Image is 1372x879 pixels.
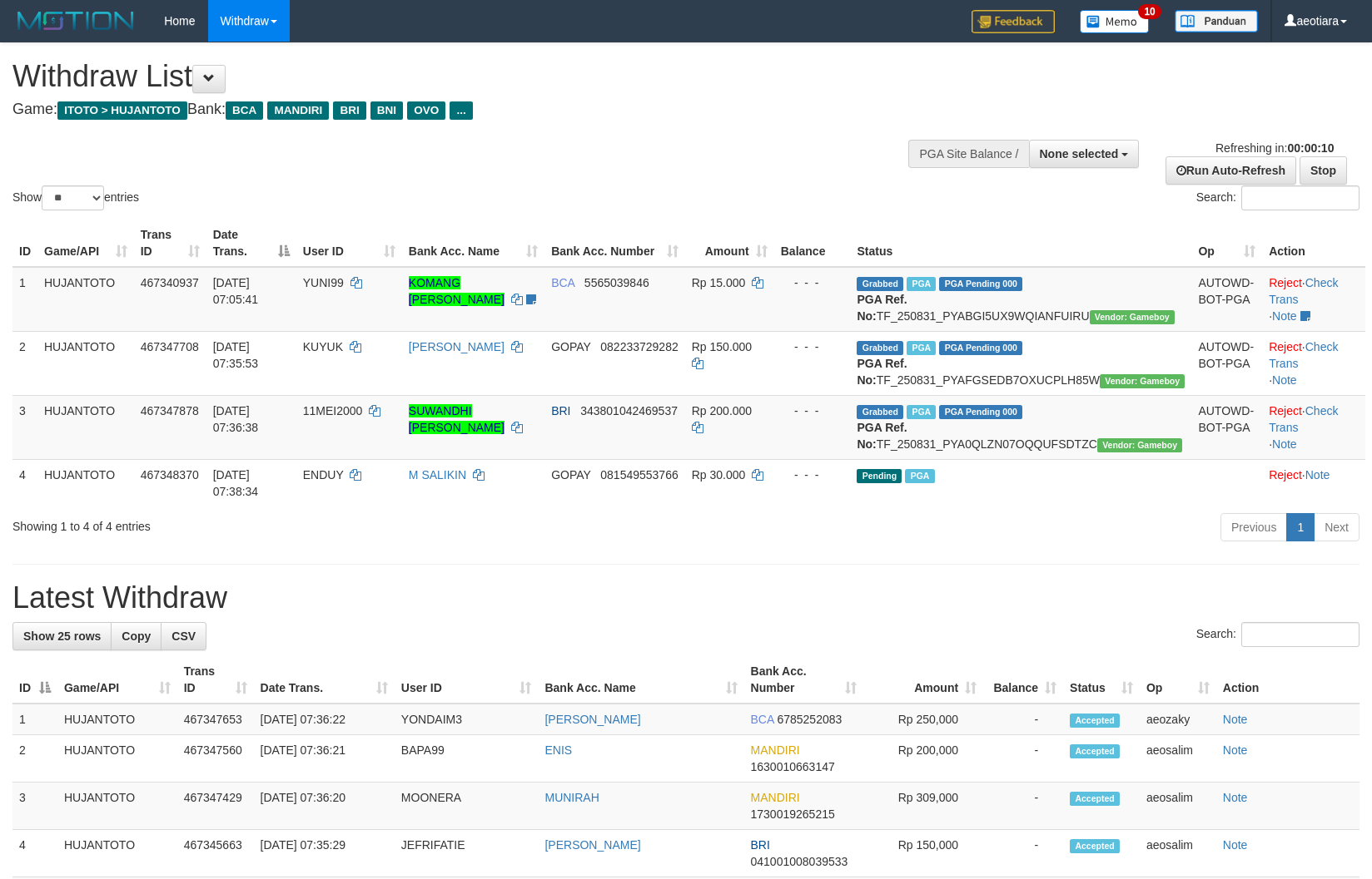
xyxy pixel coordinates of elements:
[409,468,466,481] a: M SALIKIN
[1070,839,1120,853] span: Accepted
[333,101,365,120] span: BRI
[1191,267,1262,332] td: AUTOWD-BOT-PGA
[395,704,539,735] td: YONDAIM3
[863,656,983,704] th: Amount: activate to sort column ascending
[57,735,177,783] td: HUJANTOTO
[409,340,505,353] a: [PERSON_NAME]
[544,220,685,267] th: Bank Acc. Number: activate to sort column ascending
[254,704,395,735] td: [DATE] 07:36:22
[177,735,254,783] td: 467347560
[939,277,1022,291] span: PGA Pending
[37,220,134,267] th: Game/API: activate to sort column ascending
[781,274,844,291] div: - - -
[141,340,199,353] span: 467347708
[544,838,640,852] a: [PERSON_NAME]
[57,783,177,830] td: HUJANTOTO
[751,838,770,852] span: BRI
[1097,438,1182,452] span: Vendor URL: https://payment21.1velocity.biz
[254,830,395,877] td: [DATE] 07:35:29
[939,405,1022,419] span: PGA Pending
[1262,331,1365,395] td: · ·
[213,276,259,306] span: [DATE] 07:05:41
[751,760,835,773] span: Copy 1630010663147 to clipboard
[1223,743,1248,757] a: Note
[1305,468,1330,481] a: Note
[254,656,395,704] th: Date Trans.: activate to sort column ascending
[983,704,1063,735] td: -
[863,830,983,877] td: Rp 150,000
[781,338,844,355] div: - - -
[544,743,572,757] a: ENIS
[983,830,1063,877] td: -
[850,395,1191,459] td: TF_250831_PYA0QLZN07OQQUFSDTZC
[857,357,907,387] b: PGA Ref. No:
[37,459,134,506] td: HUJANTOTO
[1063,656,1140,704] th: Status: activate to sort column ascending
[12,830,57,877] td: 4
[12,704,57,735] td: 1
[37,267,134,332] td: HUJANTOTO
[134,220,206,267] th: Trans ID: activate to sort column ascending
[42,185,104,210] select: Showentries
[12,783,57,830] td: 3
[1040,147,1119,160] span: None selected
[777,713,842,726] span: Copy 6785252083 to clipboard
[303,404,363,417] span: 11MEI2000
[1269,404,1338,434] a: Check Trans
[600,468,678,481] span: Copy 081549553766 to clipboard
[12,185,139,210] label: Show entries
[1100,374,1185,388] span: Vendor URL: https://payment21.1velocity.biz
[1287,141,1334,155] strong: 00:00:10
[141,468,199,481] span: 467348370
[551,468,590,481] span: GOPAY
[1191,220,1262,267] th: Op: activate to sort column ascending
[12,581,1360,615] h1: Latest Withdraw
[781,402,844,419] div: - - -
[850,331,1191,395] td: TF_250831_PYAFGSEDB7OXUCPLH85W
[1269,468,1302,481] a: Reject
[177,704,254,735] td: 467347653
[1314,513,1360,541] a: Next
[303,468,344,481] span: ENDUY
[692,340,752,353] span: Rp 150.000
[580,404,678,417] span: Copy 343801042469537 to clipboard
[1191,395,1262,459] td: AUTOWD-BOT-PGA
[1286,513,1315,541] a: 1
[1166,156,1296,185] a: Run Auto-Refresh
[1223,791,1248,804] a: Note
[12,459,37,506] td: 4
[1272,373,1297,387] a: Note
[850,220,1191,267] th: Status
[1029,140,1140,168] button: None selected
[1175,10,1258,32] img: panduan.png
[141,276,199,289] span: 467340937
[774,220,851,267] th: Balance
[122,630,151,643] span: Copy
[1262,459,1365,506] td: ·
[1215,141,1334,155] span: Refreshing in:
[1269,404,1302,417] a: Reject
[692,404,752,417] span: Rp 200.000
[544,791,599,804] a: MUNIRAH
[407,101,445,120] span: OVO
[213,468,259,498] span: [DATE] 07:38:34
[905,469,934,483] span: Marked by aeosalim
[1272,437,1297,451] a: Note
[12,101,898,118] h4: Game: Bank:
[857,405,903,419] span: Grabbed
[267,101,329,120] span: MANDIRI
[1262,267,1365,332] td: · ·
[171,630,196,643] span: CSV
[402,220,544,267] th: Bank Acc. Name: activate to sort column ascending
[141,404,199,417] span: 467347878
[395,656,539,704] th: User ID: activate to sort column ascending
[206,220,296,267] th: Date Trans.: activate to sort column descending
[1269,340,1338,370] a: Check Trans
[395,735,539,783] td: BAPA99
[1140,656,1216,704] th: Op: activate to sort column ascending
[1220,513,1287,541] a: Previous
[863,704,983,735] td: Rp 250,000
[370,101,403,120] span: BNI
[254,735,395,783] td: [DATE] 07:36:21
[751,791,800,804] span: MANDIRI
